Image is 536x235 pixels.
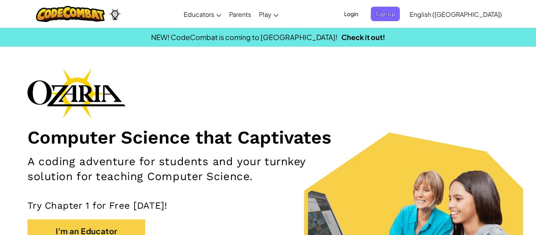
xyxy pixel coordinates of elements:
[371,7,400,21] button: Sign Up
[410,10,502,18] span: English ([GEOGRAPHIC_DATA])
[27,126,509,148] h1: Computer Science that Captivates
[36,6,105,22] img: CodeCombat logo
[27,154,350,184] h2: A coding adventure for students and your turnkey solution for teaching Computer Science.
[27,200,509,211] p: Try Chapter 1 for Free [DATE]!
[339,7,363,21] button: Login
[184,10,214,18] span: Educators
[180,4,225,25] a: Educators
[406,4,506,25] a: English ([GEOGRAPHIC_DATA])
[109,8,121,20] img: Ozaria
[255,4,283,25] a: Play
[27,68,126,118] img: Ozaria branding logo
[151,33,337,42] span: NEW! CodeCombat is coming to [GEOGRAPHIC_DATA]!
[341,33,385,42] a: Check it out!
[259,10,272,18] span: Play
[225,4,255,25] a: Parents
